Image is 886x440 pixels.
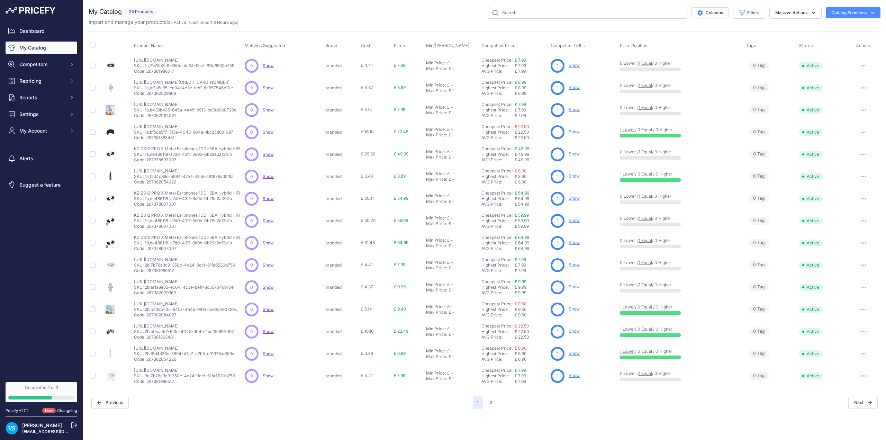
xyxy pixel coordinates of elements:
button: Competitors [6,58,77,71]
span: Settings [19,111,65,118]
span: 0 [250,196,253,202]
div: £ 8.99 [515,91,548,96]
div: - [450,82,453,88]
div: - [451,88,454,93]
a: £ 59.99 [515,213,529,218]
a: Show [263,329,274,334]
button: My Account [6,125,77,137]
a: Show [569,196,580,201]
p: branded [325,107,358,113]
span: Tag [749,217,769,225]
div: - [450,171,453,177]
div: Highest Price: [481,63,515,69]
span: 0 [753,217,756,224]
div: - [450,60,453,66]
span: Price Position [620,43,647,48]
span: Reports [19,94,65,101]
p: branded [325,174,358,179]
div: £ 49.99 [515,157,548,163]
a: Cheapest Price: [481,213,513,218]
a: Cheapest Price: [481,235,513,240]
a: £ 8.90 [515,168,527,173]
span: My Account [19,127,65,134]
div: £ [449,66,451,71]
div: Max Price: [426,177,447,182]
span: ( ) [166,20,188,25]
a: Cheapest Price: [481,323,513,329]
a: 1 Equal [639,149,652,154]
div: - [450,149,453,154]
div: Max Price: [426,110,447,116]
span: 1 [557,129,559,135]
span: £ 8.89 [394,173,406,179]
a: Show [569,329,580,334]
button: Massive Actions [769,7,822,19]
span: 1 [557,107,559,113]
div: £ [447,171,450,177]
span: 1 [557,85,559,91]
span: £ 7.99 [515,63,526,68]
a: Cheapest Price: [481,57,513,63]
p: [URL][DOMAIN_NAME][CREDIT_CARD_NUMBER] [134,80,233,85]
a: 1 Equal [639,260,652,265]
a: £ 9.50 [515,301,527,306]
a: Show [569,218,580,223]
a: 1 Lower [620,304,635,309]
div: AVG Price: [481,69,515,74]
div: £ 7.99 [515,69,548,74]
a: £ 64.99 [515,235,529,240]
div: Min Price: [426,149,446,154]
p: KZ ZS12 PRO X Metal Earphones 1DD+5BA Hybrid HIFI Bass In Ear Monitor Headphones [134,190,245,196]
span: Cost [361,43,371,48]
a: Cheapest Price: [481,124,513,129]
div: AVG Price: [481,201,515,207]
a: Show [569,85,580,90]
div: £ [449,110,451,116]
span: Show [263,196,274,201]
span: 25 Products [125,8,157,16]
span: Matches Suggested [245,43,285,48]
div: £ [449,88,451,93]
div: Max Price: [426,199,447,204]
a: Suggest a feature [6,179,77,191]
span: 0 [753,151,756,158]
p: 0 Lower / / 0 Higher [620,194,740,199]
a: Changelog [57,408,77,413]
a: Show [569,63,580,68]
span: £ 29.36 [361,151,375,156]
span: Active [799,84,823,91]
span: 1 [557,151,559,158]
span: Competitor Prices [481,43,518,48]
a: Show [569,240,580,245]
span: 0 [753,84,756,91]
p: branded [325,129,358,135]
span: £ 7.99 [394,63,405,68]
p: KZ ZS12 PRO X Metal Earphones 1DD+5BA Hybrid HIFI Bass In Ear Monitor Headphones [134,146,245,152]
span: Show [263,174,274,179]
span: Active [799,173,823,180]
a: Show [263,63,274,68]
p: Code: 267382029969 [134,91,233,96]
a: Show [263,373,274,378]
span: Status [799,43,813,48]
div: - [450,105,453,110]
a: £ 22.50 [515,323,529,329]
a: 1 Lower [620,349,635,354]
a: 1 Lower [620,127,635,132]
span: £ 16.10 [361,129,374,134]
div: - [451,110,454,116]
a: 1 Equal [639,194,652,199]
div: Highest Price: [481,152,515,157]
a: Cheapest Price: [481,301,513,306]
div: Highest Price: [481,85,515,91]
span: 0 [753,107,756,113]
a: Show [263,262,274,268]
p: Code: 267382054226 [134,179,234,185]
span: Repricing [19,78,65,84]
div: £ [447,193,450,199]
span: Tag [749,195,769,203]
div: - [450,127,453,132]
div: Max Price: [426,154,447,160]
